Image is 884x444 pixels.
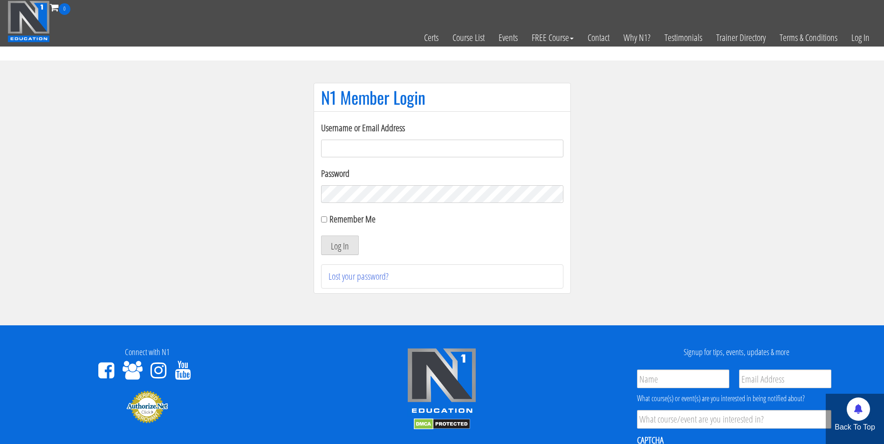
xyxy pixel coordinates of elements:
h4: Signup for tips, events, updates & more [596,348,877,357]
a: Terms & Conditions [773,15,844,61]
a: Contact [581,15,617,61]
label: Remember Me [329,213,376,225]
img: DMCA.com Protection Status [414,418,470,430]
a: Events [492,15,525,61]
a: Log In [844,15,877,61]
button: Log In [321,235,359,255]
a: Testimonials [658,15,709,61]
label: Password [321,167,563,181]
a: Course List [445,15,492,61]
a: FREE Course [525,15,581,61]
label: Username or Email Address [321,121,563,135]
a: Why N1? [617,15,658,61]
img: n1-edu-logo [407,348,477,417]
a: Lost your password? [329,270,389,283]
img: n1-education [7,0,50,42]
img: Authorize.Net Merchant - Click to Verify [126,390,168,424]
a: 0 [50,1,70,13]
h1: N1 Member Login [321,88,563,107]
div: What course(s) or event(s) are you interested in being notified about? [637,393,831,404]
p: Back To Top [826,422,884,433]
h4: Connect with N1 [7,348,288,357]
a: Certs [417,15,445,61]
input: What course/event are you interested in? [637,410,831,429]
span: 0 [59,3,70,15]
input: Email Address [739,370,831,388]
a: Trainer Directory [709,15,773,61]
input: Name [637,370,729,388]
